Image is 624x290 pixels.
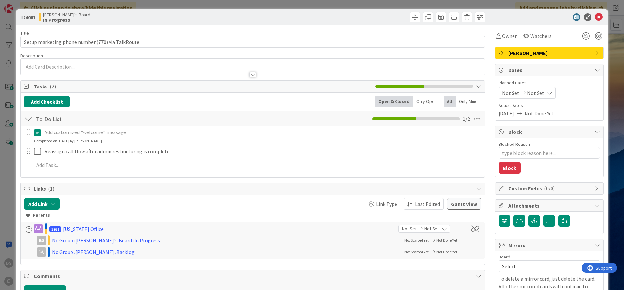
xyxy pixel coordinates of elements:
span: Owner [502,32,517,40]
span: Actual Dates [499,102,600,109]
span: ( 0/0 ) [544,185,555,192]
button: Gantt View [447,198,481,210]
div: Completed on [DATE] by [PERSON_NAME] [34,138,102,144]
button: Block [499,162,521,174]
span: Not Started Yet [404,238,429,243]
button: Last Edited [404,198,444,210]
input: type card name here... [20,36,485,48]
span: Tasks [34,82,372,90]
span: [DATE] [499,109,514,117]
span: Not Set [424,225,439,232]
span: Not Done Yet [436,238,457,243]
span: [PERSON_NAME]'s Board [43,12,90,17]
button: Add Checklist [24,96,70,107]
span: Link Type [376,200,397,208]
span: Description [20,53,43,58]
div: BS [37,236,46,245]
span: Not Done Yet [436,249,457,254]
div: Only Mine [456,96,481,107]
span: Mirrors [508,241,591,249]
span: Not Set [527,89,544,97]
span: Watchers [530,32,552,40]
span: Not Set [402,225,417,232]
span: Comments [34,272,473,280]
b: In Progress [43,17,90,22]
span: Custom Fields [508,184,591,192]
label: Blocked Reason [499,141,530,147]
p: Reassign call flow after admin restructuring is complete [45,148,480,155]
div: All [444,96,456,107]
span: Attachments [508,202,591,209]
div: No Group › [PERSON_NAME] › Backlog [52,248,221,256]
span: Not Started Yet [404,249,429,254]
label: Title [20,30,29,36]
div: Only Open [413,96,440,107]
span: Links [34,185,473,193]
input: Add Checklist... [34,113,180,125]
span: ( 1 ) [48,185,54,192]
span: [PERSON_NAME] [508,49,591,57]
span: ID [20,13,36,21]
span: Select... [502,262,585,271]
p: Add customized "welcome" message [45,129,480,136]
span: Block [508,128,591,136]
div: Parents [26,212,480,219]
b: 4001 [25,14,36,20]
span: Not Set [502,89,519,97]
span: 3931 [49,226,61,232]
span: Board [499,255,510,259]
span: Last Edited [415,200,440,208]
span: Support [14,1,30,9]
span: 1 / 2 [463,115,470,123]
div: [US_STATE] Office [63,225,104,233]
div: No Group › [PERSON_NAME]'s Board › In Progress [52,236,221,244]
span: ( 2 ) [50,83,56,90]
span: Not Done Yet [525,109,554,117]
span: Planned Dates [499,80,600,86]
div: Open & Closed [375,96,413,107]
button: Add Link [24,198,60,210]
span: Dates [508,66,591,74]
